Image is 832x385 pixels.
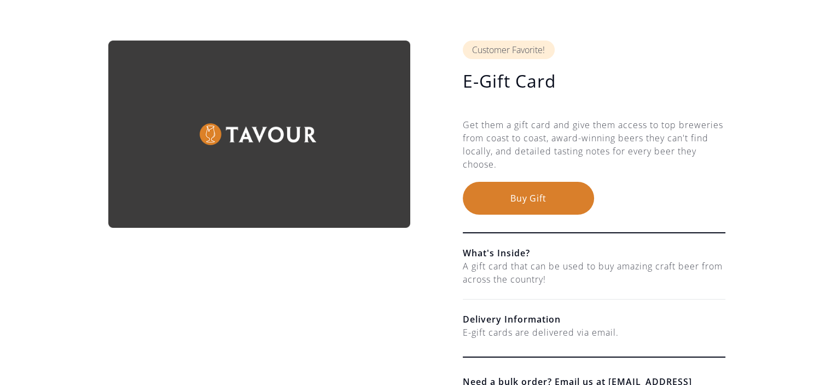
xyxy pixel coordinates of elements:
div: A gift card that can be used to buy amazing craft beer from across the country! [463,260,725,286]
div: Get them a gift card and give them access to top breweries from coast to coast, award-winning bee... [463,118,725,182]
div: E-gift cards are delivered via email. [463,326,725,339]
h6: Delivery Information [463,313,725,326]
h6: What's Inside? [463,246,725,260]
div: Customer Favorite! [463,41,555,59]
button: Buy Gift [463,182,594,215]
h1: E-Gift Card [463,70,725,92]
